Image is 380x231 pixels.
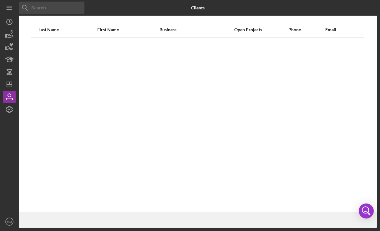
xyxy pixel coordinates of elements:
button: MM [3,215,16,228]
div: Last Name [38,27,97,32]
input: Search [19,2,84,14]
div: Business [160,27,208,32]
div: Open Intercom Messenger [359,203,374,218]
text: MM [7,220,12,223]
div: Phone [288,27,325,32]
div: Email [325,27,357,32]
div: Open Projects [209,27,288,32]
b: Clients [191,5,205,10]
div: First Name [97,27,159,32]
